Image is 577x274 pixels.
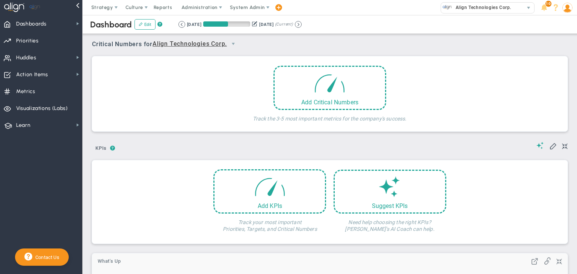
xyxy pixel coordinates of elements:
[253,110,406,122] h4: Track the 3-5 most important metrics for the company's success.
[181,5,217,10] span: Administration
[16,84,35,99] span: Metrics
[443,3,452,12] img: 10991.Company.photo
[334,214,446,232] h4: Need help choosing the right KPIs? [PERSON_NAME]'s AI Coach can help.
[91,5,113,10] span: Strategy
[275,21,293,28] span: (Current)
[187,21,201,28] div: [DATE]
[452,3,511,12] span: Align Technologies Corp.
[125,5,143,10] span: Culture
[259,21,273,28] div: [DATE]
[92,38,242,51] span: Critical Numbers for
[562,3,572,13] img: 64089.Person.photo
[178,21,185,28] button: Go to previous period
[227,38,240,50] span: select
[134,19,156,30] button: Edit
[90,20,132,30] span: Dashboard
[335,202,445,209] div: Suggest KPIs
[16,33,39,49] span: Priorities
[32,254,59,260] span: Contact Us
[523,3,534,13] span: select
[549,142,557,149] span: Edit My KPIs
[275,99,385,106] div: Add Critical Numbers
[230,5,265,10] span: System Admin
[295,21,302,28] button: Go to next period
[16,67,48,83] span: Action Items
[16,101,68,116] span: Visualizations (Labs)
[16,50,36,66] span: Huddles
[203,21,250,27] div: Period Progress: 53% Day 49 of 91 with 42 remaining.
[545,1,551,7] span: 10
[92,142,110,155] button: KPIs
[16,16,47,32] span: Dashboards
[92,142,110,154] span: KPIs
[214,202,325,209] div: Add KPIs
[153,39,227,49] span: Align Technologies Corp.
[536,142,544,149] span: Suggestions (AI Feature)
[16,117,30,133] span: Learn
[213,214,326,232] h4: Track your most important Priorities, Targets, and Critical Numbers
